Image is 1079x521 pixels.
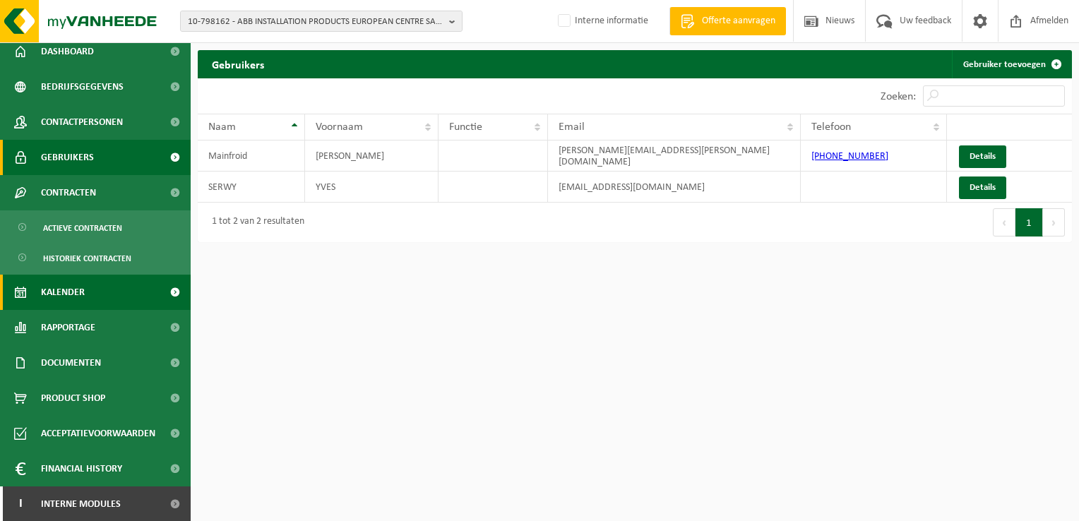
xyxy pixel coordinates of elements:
[4,244,187,271] a: Historiek contracten
[305,172,439,203] td: YVES
[316,121,363,133] span: Voornaam
[305,140,439,172] td: [PERSON_NAME]
[1015,208,1043,236] button: 1
[555,11,648,32] label: Interne informatie
[959,145,1006,168] a: Details
[208,121,236,133] span: Naam
[41,416,155,451] span: Acceptatievoorwaarden
[41,140,94,175] span: Gebruikers
[811,151,888,162] a: [PHONE_NUMBER]
[548,140,801,172] td: [PERSON_NAME][EMAIL_ADDRESS][PERSON_NAME][DOMAIN_NAME]
[198,50,278,78] h2: Gebruikers
[41,104,123,140] span: Contactpersonen
[198,172,305,203] td: SERWY
[959,176,1006,199] a: Details
[41,451,122,486] span: Financial History
[41,345,101,381] span: Documenten
[1043,208,1065,236] button: Next
[449,121,482,133] span: Functie
[41,310,95,345] span: Rapportage
[993,208,1015,236] button: Previous
[41,69,124,104] span: Bedrijfsgegevens
[559,121,585,133] span: Email
[881,91,916,102] label: Zoeken:
[548,172,801,203] td: [EMAIL_ADDRESS][DOMAIN_NAME]
[43,245,131,272] span: Historiek contracten
[41,34,94,69] span: Dashboard
[41,381,105,416] span: Product Shop
[811,121,851,133] span: Telefoon
[180,11,463,32] button: 10-798162 - ABB INSTALLATION PRODUCTS EUROPEAN CENTRE SA - HOUDENG-GOEGNIES
[41,175,96,210] span: Contracten
[41,275,85,310] span: Kalender
[205,210,304,235] div: 1 tot 2 van 2 resultaten
[952,50,1071,78] a: Gebruiker toevoegen
[43,215,122,241] span: Actieve contracten
[4,214,187,241] a: Actieve contracten
[198,140,305,172] td: Mainfroid
[669,7,786,35] a: Offerte aanvragen
[188,11,443,32] span: 10-798162 - ABB INSTALLATION PRODUCTS EUROPEAN CENTRE SA - HOUDENG-GOEGNIES
[698,14,779,28] span: Offerte aanvragen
